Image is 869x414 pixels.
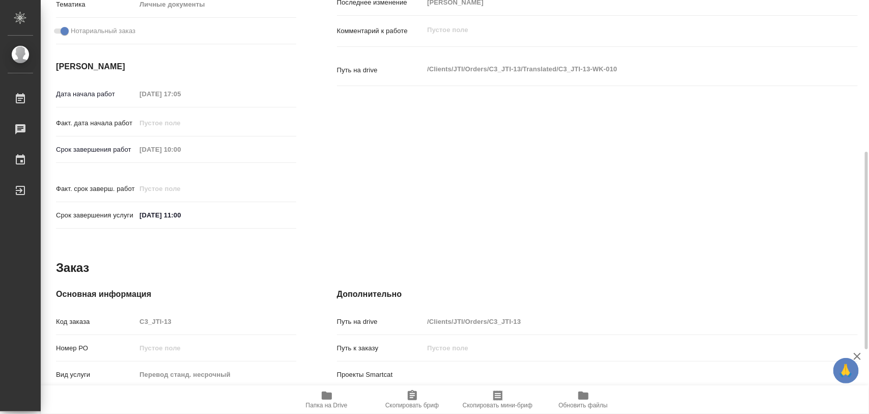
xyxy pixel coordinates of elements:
[837,360,855,381] span: 🙏
[337,317,424,327] p: Путь на drive
[136,208,225,223] input: ✎ Введи что-нибудь
[56,145,136,155] p: Срок завершения работ
[136,181,225,196] input: Пустое поле
[136,367,296,382] input: Пустое поле
[558,402,608,409] span: Обновить файлы
[56,288,296,300] h4: Основная информация
[337,370,424,380] p: Проекты Smartcat
[136,341,296,355] input: Пустое поле
[306,402,348,409] span: Папка на Drive
[56,343,136,353] p: Номер РО
[463,402,532,409] span: Скопировать мини-бриф
[370,385,455,414] button: Скопировать бриф
[56,89,136,99] p: Дата начала работ
[56,118,136,128] p: Факт. дата начала работ
[56,317,136,327] p: Код заказа
[337,288,858,300] h4: Дополнительно
[56,210,136,220] p: Срок завершения услуги
[385,402,439,409] span: Скопировать бриф
[136,116,225,130] input: Пустое поле
[136,142,225,157] input: Пустое поле
[337,343,424,353] p: Путь к заказу
[424,314,814,329] input: Пустое поле
[56,61,296,73] h4: [PERSON_NAME]
[56,184,136,194] p: Факт. срок заверш. работ
[71,26,135,36] span: Нотариальный заказ
[424,341,814,355] input: Пустое поле
[136,87,225,101] input: Пустое поле
[284,385,370,414] button: Папка на Drive
[455,385,541,414] button: Скопировать мини-бриф
[337,65,424,75] p: Путь на drive
[136,314,296,329] input: Пустое поле
[541,385,626,414] button: Обновить файлы
[56,260,89,276] h2: Заказ
[337,26,424,36] p: Комментарий к работе
[833,358,859,383] button: 🙏
[56,370,136,380] p: Вид услуги
[424,61,814,78] textarea: /Clients/JTI/Orders/C3_JTI-13/Translated/C3_JTI-13-WK-010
